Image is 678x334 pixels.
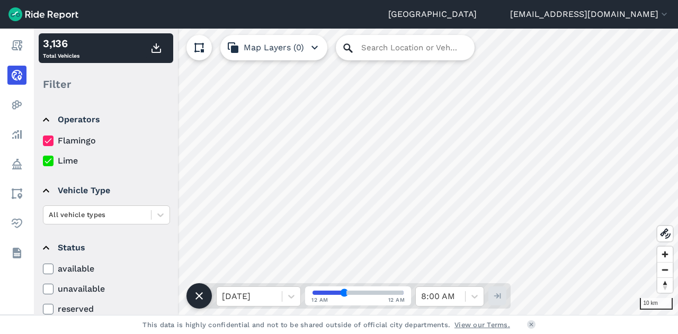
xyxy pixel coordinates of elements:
button: Reset bearing to north [657,277,673,293]
div: Total Vehicles [43,35,79,61]
a: Policy [7,155,26,174]
input: Search Location or Vehicles [336,35,475,60]
a: Report [7,36,26,55]
div: Filter [39,68,173,101]
img: Ride Report [8,7,78,21]
a: View our Terms. [454,320,510,330]
span: 12 AM [388,296,405,304]
a: Heatmaps [7,95,26,114]
a: Datasets [7,243,26,263]
a: [GEOGRAPHIC_DATA] [388,8,477,21]
button: [EMAIL_ADDRESS][DOMAIN_NAME] [510,8,670,21]
summary: Status [43,233,168,263]
button: Zoom in [657,247,673,262]
a: Areas [7,184,26,203]
label: available [43,263,170,275]
label: reserved [43,303,170,315]
canvas: Map [34,29,678,315]
button: Zoom out [657,262,673,277]
label: unavailable [43,283,170,295]
label: Flamingo [43,134,170,147]
summary: Vehicle Type [43,176,168,205]
div: 3,136 [43,35,79,51]
summary: Operators [43,105,168,134]
div: 10 km [640,298,673,310]
a: Health [7,214,26,233]
button: Map Layers (0) [220,35,327,60]
a: Analyze [7,125,26,144]
span: 12 AM [311,296,328,304]
a: Realtime [7,66,26,85]
label: Lime [43,155,170,167]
